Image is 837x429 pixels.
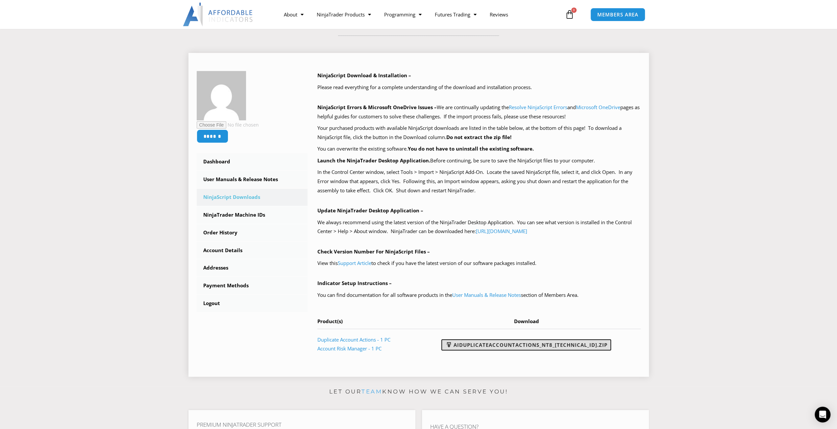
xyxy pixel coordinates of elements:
[317,72,411,79] b: NinjaScript Download & Installation –
[277,7,310,22] a: About
[317,318,343,324] span: Product(s)
[197,259,308,276] a: Addresses
[428,7,483,22] a: Futures Trading
[317,218,641,236] p: We always recommend using the latest version of the NinjaTrader Desktop Application. You can see ...
[277,7,563,22] nav: Menu
[197,153,308,312] nav: Account pages
[317,248,430,255] b: Check Version Number For NinjaScript Files –
[183,3,254,26] img: LogoAI | Affordable Indicators – NinjaTrader
[317,345,382,352] a: Account Risk Manager - 1 PC
[197,71,246,120] img: f902f31a8203e2bf0f5ede4771f472560c2548d92cc0f14cce88bc78607d1129
[197,295,308,312] a: Logout
[317,144,641,154] p: You can overwrite the existing software.
[197,277,308,294] a: Payment Methods
[408,145,534,152] b: You do not have to uninstall the existing software.
[452,292,521,298] a: User Manuals & Release Notes
[197,153,308,170] a: Dashboard
[446,134,511,140] b: Do not extract the zip file!
[317,157,430,164] b: Launch the NinjaTrader Desktop Application.
[815,407,830,422] div: Open Intercom Messenger
[197,189,308,206] a: NinjaScript Downloads
[317,259,641,268] p: View this to check if you have the latest version of our software packages installed.
[197,224,308,241] a: Order History
[197,242,308,259] a: Account Details
[317,291,641,300] p: You can find documentation for all software products in the section of Members Area.
[338,260,371,266] a: Support Article
[317,103,641,121] p: We are continually updating the and pages as helpful guides for customers to solve these challeng...
[576,104,620,110] a: Microsoft OneDrive
[317,83,641,92] p: Please read everything for a complete understanding of the download and installation process.
[317,124,641,142] p: Your purchased products with available NinjaScript downloads are listed in the table below, at th...
[317,168,641,195] p: In the Control Center window, select Tools > Import > NinjaScript Add-On. Locate the saved NinjaS...
[317,104,437,110] b: NinjaScript Errors & Microsoft OneDrive Issues –
[188,387,649,397] p: Let our know how we can serve you!
[317,156,641,165] p: Before continuing, be sure to save the NinjaScript files to your computer.
[197,206,308,224] a: NinjaTrader Machine IDs
[197,421,407,428] h4: Premium NinjaTrader Support
[597,12,638,17] span: MEMBERS AREA
[377,7,428,22] a: Programming
[317,336,390,343] a: Duplicate Account Actions - 1 PC
[317,280,392,286] b: Indicator Setup Instructions –
[317,207,423,214] b: Update NinjaTrader Desktop Application –
[590,8,645,21] a: MEMBERS AREA
[509,104,567,110] a: Resolve NinjaScript Errors
[441,339,611,350] a: AIDuplicateAccountActions_NT8_[TECHNICAL_ID].zip
[483,7,514,22] a: Reviews
[361,388,382,395] a: team
[514,318,539,324] span: Download
[555,5,584,24] a: 0
[571,8,577,13] span: 0
[197,171,308,188] a: User Manuals & Release Notes
[310,7,377,22] a: NinjaTrader Products
[476,228,527,234] a: [URL][DOMAIN_NAME]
